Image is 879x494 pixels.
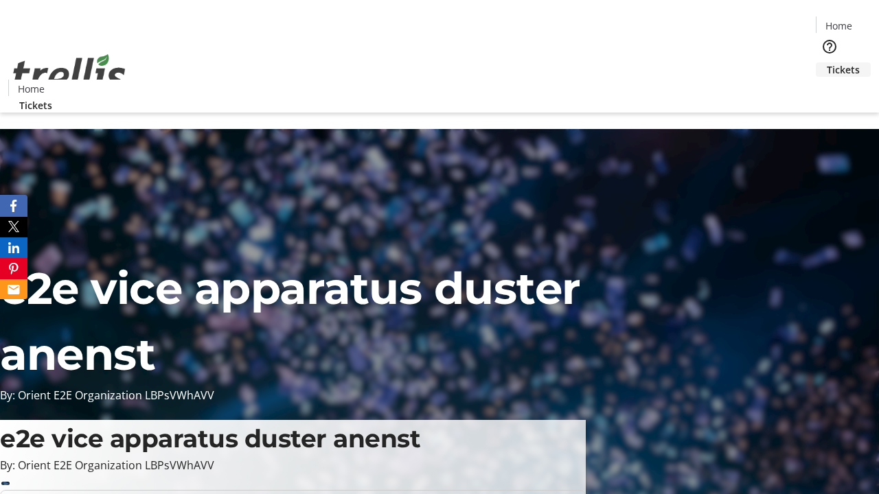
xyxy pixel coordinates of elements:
[816,77,843,104] button: Cart
[9,82,53,96] a: Home
[18,82,45,96] span: Home
[8,98,63,113] a: Tickets
[816,62,871,77] a: Tickets
[827,62,860,77] span: Tickets
[817,19,860,33] a: Home
[8,39,130,108] img: Orient E2E Organization LBPsVWhAVV's Logo
[19,98,52,113] span: Tickets
[816,33,843,60] button: Help
[825,19,852,33] span: Home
